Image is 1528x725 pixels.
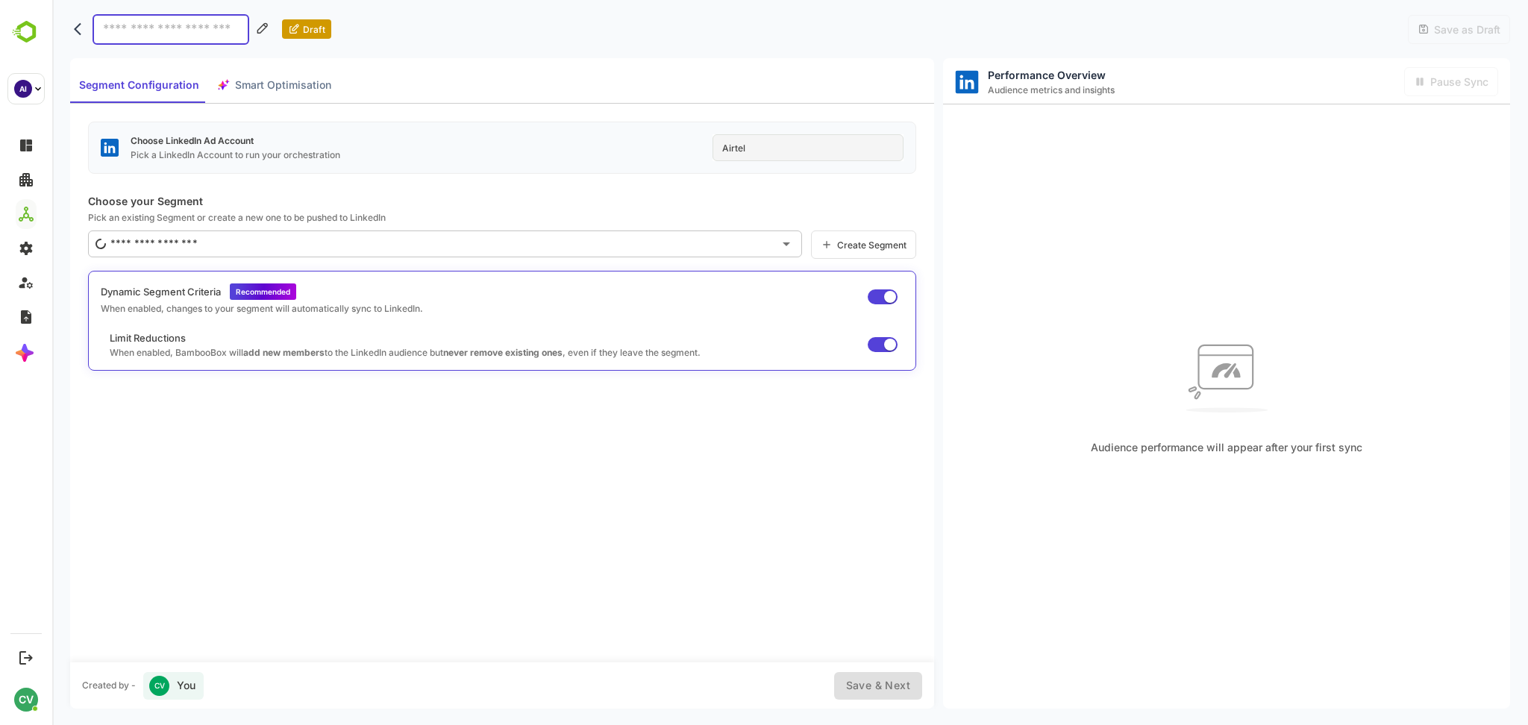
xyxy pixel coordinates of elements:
button: Logout [16,647,36,668]
img: BambooboxLogoMark.f1c84d78b4c51b1a7b5f700c9845e183.svg [7,18,46,46]
div: CV [97,676,117,696]
div: You [91,672,151,700]
p: When enabled, changes to your segment will automatically sync to LinkedIn. [48,303,371,314]
div: Activate sync in order to activate [1352,67,1446,96]
div: Fill the title and select segment in order to activate [782,672,870,700]
div: AI [14,80,32,98]
span: Performance Overview [936,69,1062,81]
span: Recommended [184,287,238,296]
div: Fill the title in order to activate [1356,15,1458,44]
span: Audience performance will appear after your first sync [1039,441,1310,453]
div: Created by - [30,681,84,690]
p: Pick a LinkedIn Account to run your orchestration [78,149,288,160]
p: When enabled, BambooBox will to the LinkedIn audience but , even if they leave the segment. [57,347,648,358]
p: Limit Reductions [57,332,648,344]
button: back [18,18,40,40]
span: Segment Configuration [27,76,147,95]
a: Create Segment [759,230,864,259]
span: Create Segment [780,239,854,251]
span: Pause Sync [1374,75,1436,88]
p: Choose your Segment [36,195,864,207]
p: Choose LinkedIn Ad Account [78,135,288,146]
div: Airtel [660,134,851,161]
strong: never remove existing ones [391,347,510,358]
span: Audience metrics and insights [936,84,1062,95]
span: Draft [248,24,273,35]
span: Save as Draft [1377,23,1448,36]
div: CV [14,688,38,712]
button: Open [724,233,745,254]
p: Dynamic Segment Criteria [48,286,169,298]
p: Pick an existing Segment or create a new one to be pushed to LinkedIn [36,212,864,223]
strong: add new members [191,347,272,358]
